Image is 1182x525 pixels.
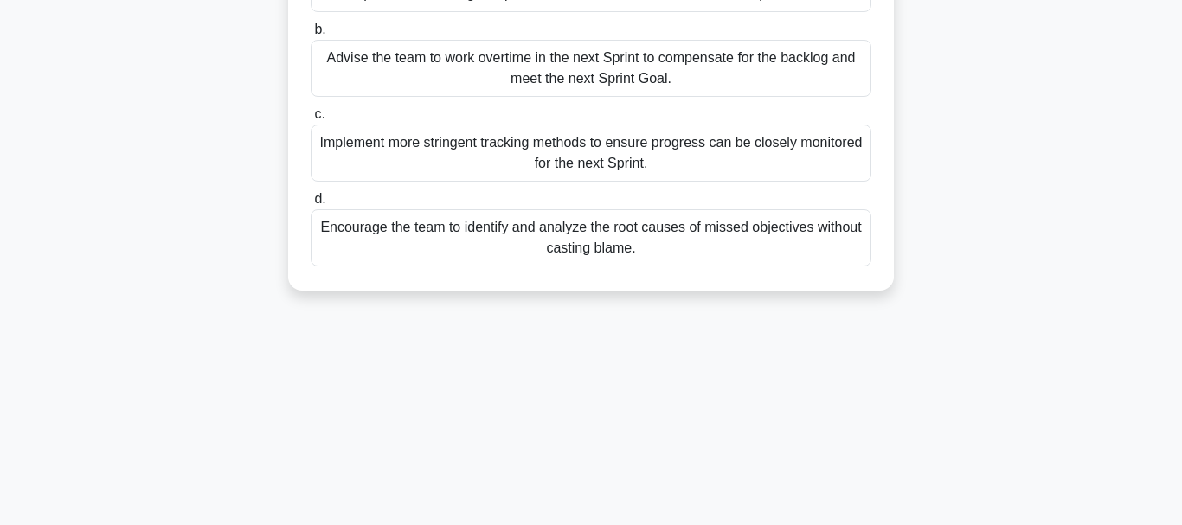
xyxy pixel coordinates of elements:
span: c. [314,106,324,121]
span: b. [314,22,325,36]
div: Encourage the team to identify and analyze the root causes of missed objectives without casting b... [311,209,871,266]
div: Advise the team to work overtime in the next Sprint to compensate for the backlog and meet the ne... [311,40,871,97]
span: d. [314,191,325,206]
div: Implement more stringent tracking methods to ensure progress can be closely monitored for the nex... [311,125,871,182]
